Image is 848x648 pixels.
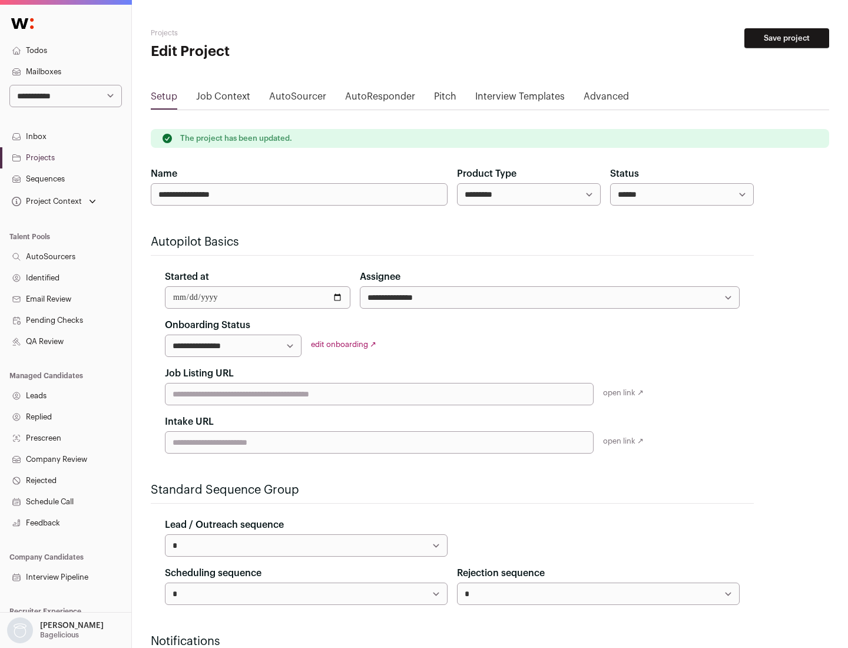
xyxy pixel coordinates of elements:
a: AutoResponder [345,90,415,108]
button: Save project [744,28,829,48]
label: Started at [165,270,209,284]
label: Name [151,167,177,181]
label: Lead / Outreach sequence [165,518,284,532]
button: Open dropdown [9,193,98,210]
label: Scheduling sequence [165,566,261,580]
a: Setup [151,90,177,108]
p: The project has been updated. [180,134,292,143]
button: Open dropdown [5,617,106,643]
h2: Projects [151,28,377,38]
img: Wellfound [5,12,40,35]
a: Pitch [434,90,456,108]
a: AutoSourcer [269,90,326,108]
label: Assignee [360,270,400,284]
label: Product Type [457,167,516,181]
label: Status [610,167,639,181]
label: Job Listing URL [165,366,234,381]
label: Rejection sequence [457,566,545,580]
h2: Autopilot Basics [151,234,754,250]
div: Project Context [9,197,82,206]
img: nopic.png [7,617,33,643]
label: Intake URL [165,415,214,429]
a: Interview Templates [475,90,565,108]
h2: Standard Sequence Group [151,482,754,498]
a: edit onboarding ↗ [311,340,376,348]
p: Bagelicious [40,630,79,640]
a: Job Context [196,90,250,108]
a: Advanced [584,90,629,108]
p: [PERSON_NAME] [40,621,104,630]
label: Onboarding Status [165,318,250,332]
h1: Edit Project [151,42,377,61]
